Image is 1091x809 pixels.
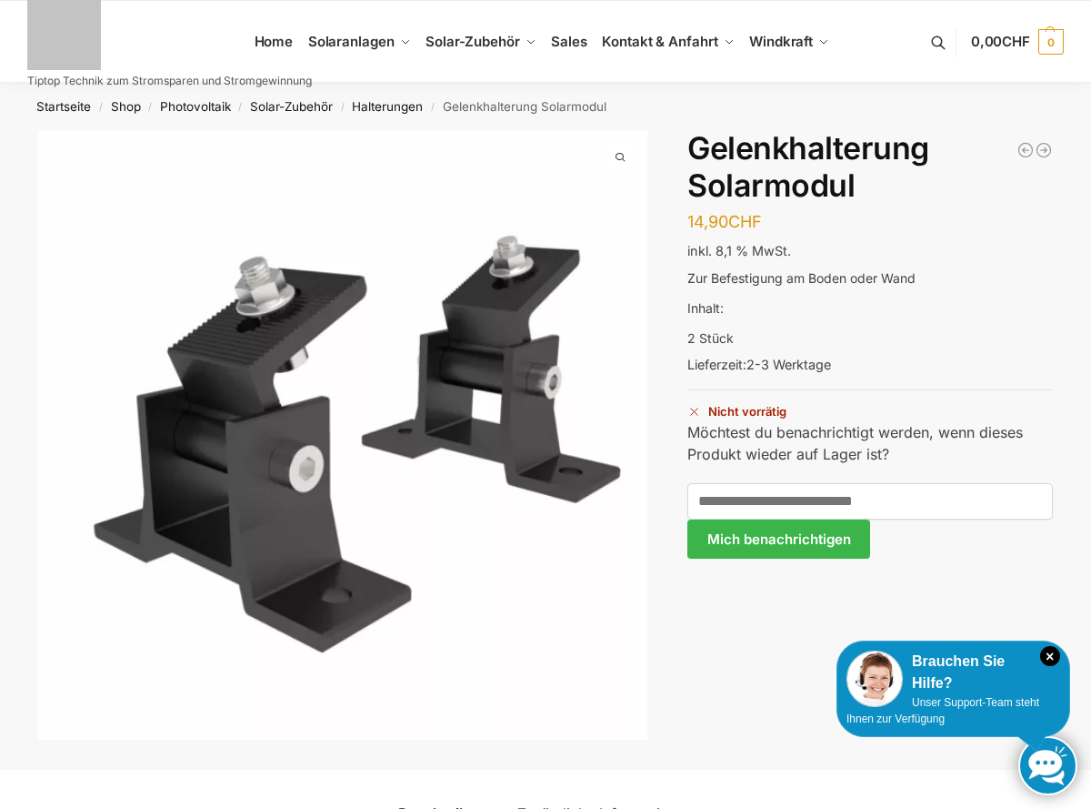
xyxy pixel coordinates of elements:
[749,33,813,50] span: Windkraft
[425,33,520,50] span: Solar-Zubehör
[846,651,903,707] img: Customer service
[728,212,762,231] span: CHF
[971,15,1064,69] a: 0,00CHF 0
[746,357,831,372] span: 2-3 Werktage
[687,357,831,372] span: Lieferzeit:
[742,1,837,83] a: Windkraft
[38,130,647,740] img: s-l1600 (12)
[687,130,1053,205] h1: Gelenkhalterung Solarmodul
[971,33,1030,50] span: 0,00
[687,520,869,560] button: Mich benachrichtigen
[308,33,395,50] span: Solaranlagen
[1002,33,1030,50] span: CHF
[160,99,231,114] a: Photovoltaik
[423,100,442,115] span: /
[1038,29,1064,55] span: 0
[687,421,1053,465] p: Möchtest du benachrichtigt werden, wenn dieses Produkt wieder auf Lager ist?
[141,100,160,115] span: /
[687,243,791,258] span: inkl. 8,1 % MwSt.
[551,33,587,50] span: Sales
[602,33,717,50] span: Kontakt & Anfahrt
[111,99,141,114] a: Shop
[687,268,1053,288] p: Zur Befestigung am Boden oder Wand
[687,212,762,231] bdi: 14,90
[1035,141,1053,159] a: Universal Halterung für Balkon, Wand, Dach
[91,100,110,115] span: /
[595,1,742,83] a: Kontakt & Anfahrt
[544,1,595,83] a: Sales
[687,329,1053,348] p: 2 Stück
[418,1,544,83] a: Solar-Zubehör
[846,651,1060,694] div: Brauchen Sie Hilfe?
[300,1,417,83] a: Solaranlagen
[36,99,91,114] a: Startseite
[38,130,647,740] a: s l1600 12s l1600 12
[846,696,1039,725] span: Unser Support-Team steht Ihnen zur Verfügung
[1016,141,1035,159] a: PV MONTAGESYSTEM FÜR WELLDACH, BLECHDACH, WELLPLATTEN, GEEIGNET FÜR 2 MODULE
[231,100,250,115] span: /
[352,99,423,114] a: Halterungen
[27,76,312,86] p: Tiptop Technik zum Stromsparen und Stromgewinnung
[333,100,352,115] span: /
[687,389,1053,421] p: Nicht vorrätig
[250,99,333,114] a: Solar-Zubehör
[1040,646,1060,666] i: Schließen
[687,298,1053,318] p: Inhalt:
